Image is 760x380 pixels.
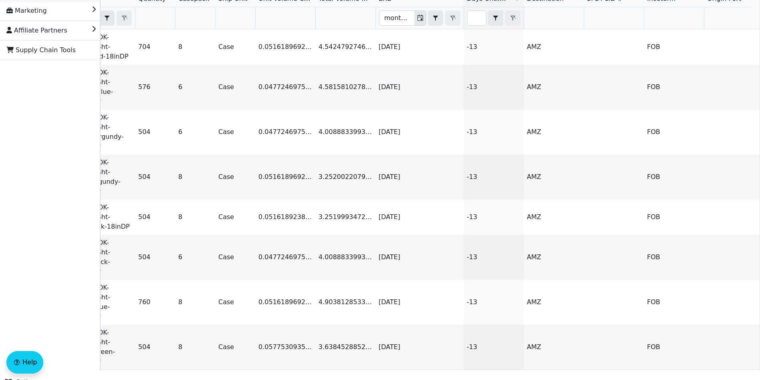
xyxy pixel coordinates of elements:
span: Choose Operator [99,10,115,26]
td: 504 [135,235,175,280]
td: Case [215,110,255,154]
input: Filter [379,11,414,25]
td: Case [215,29,255,65]
td: 0.04772469752886565 [255,235,315,280]
td: -13 [464,65,524,110]
span: Help [22,358,37,367]
td: 6 [175,110,215,154]
td: AMZ [524,154,584,199]
td: FOB [644,29,704,65]
td: [DATE] [375,154,464,199]
td: [DATE] [375,199,464,235]
td: -13 [464,154,524,199]
td: -13 [464,280,524,325]
td: [DATE] [375,29,464,65]
td: HTS-HOK-BmBdSht-QnLtGreen-18inDP [75,325,135,370]
span: Affiliate Partners [6,24,67,37]
td: FOB [644,65,704,110]
td: 504 [135,110,175,154]
td: AMZ [524,65,584,110]
span: Choose Operator [428,10,443,26]
td: Case [215,235,255,280]
td: 576 [135,65,175,110]
td: AMZ [524,325,584,370]
td: AMZ [524,199,584,235]
td: 0.04772469752886565 [255,110,315,154]
th: Filter [75,7,135,29]
td: 504 [135,154,175,199]
td: AMZ [524,110,584,154]
input: Filter [468,11,486,25]
td: 4.008883399340055 [315,110,375,154]
td: 8 [175,199,215,235]
td: 760 [135,280,175,325]
td: FOB [644,199,704,235]
button: select [100,11,114,25]
button: select [428,11,443,25]
td: -13 [464,325,524,370]
td: AMZ [524,235,584,280]
button: select [488,11,503,25]
button: Help floatingactionbutton [6,351,43,374]
td: 8 [175,154,215,199]
td: 504 [135,325,175,370]
td: FOB [644,235,704,280]
td: 0.04772469752886565 [255,65,315,110]
td: HTS-HOK-BmBdSht-KngBurgundy-18inDP [75,110,135,154]
span: Supply Chain Tools [6,44,76,57]
td: 4.008883399340055 [315,235,375,280]
td: 0.05161896926727434 [255,29,315,65]
td: HTS-HOK-BmBdSht-QnLtBlue-18inDP [75,280,135,325]
td: FOB [644,154,704,199]
td: [DATE] [375,280,464,325]
td: [DATE] [375,65,464,110]
td: HTS-HOK-BmBdSht-QnBurgundy-18inDP [75,154,135,199]
td: [DATE] [375,110,464,154]
th: Filter [464,7,524,29]
td: 4.581581027817206 [315,65,375,110]
td: HTS-HOK-BmBdSht-KngBlack-18inDP [75,235,135,280]
td: Case [215,65,255,110]
td: Case [215,325,255,370]
td: 6 [175,65,215,110]
td: -13 [464,199,524,235]
td: [DATE] [375,325,464,370]
td: 0.051618923858719995 [255,199,315,235]
td: Case [215,199,255,235]
td: Case [215,154,255,199]
td: 3.638452885263 [315,325,375,370]
td: 3.251999347254 [315,199,375,235]
td: -13 [464,110,524,154]
td: -13 [464,29,524,65]
td: [DATE] [375,235,464,280]
td: FOB [644,280,704,325]
td: 8 [175,29,215,65]
td: 0.05161896926727434 [255,154,315,199]
td: 3.252002207999208 [315,154,375,199]
td: HTS-HOK-BmBdSht-KngLtBlue-18inDP [75,65,135,110]
td: 8 [175,280,215,325]
td: AMZ [524,29,584,65]
span: Choose Operator [488,10,503,26]
td: 0.05161896926727434 [255,280,315,325]
td: 0.057753093525839995 [255,325,315,370]
td: 4.9038128533321395 [315,280,375,325]
th: Filter [375,7,464,29]
td: 8 [175,325,215,370]
td: HTS-HOK-BmBdSht-QnSand-18inDP [75,29,135,65]
button: Toggle calendar [414,11,426,25]
td: 504 [135,199,175,235]
td: HTS-HOK-BmBdSht-QnBlack-18inDP [75,199,135,235]
td: AMZ [524,280,584,325]
span: Marketing [6,4,47,17]
td: 6 [175,235,215,280]
td: 4.542479274665561 [315,29,375,65]
td: FOB [644,110,704,154]
td: Case [215,280,255,325]
td: 704 [135,29,175,65]
td: -13 [464,235,524,280]
td: FOB [644,325,704,370]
